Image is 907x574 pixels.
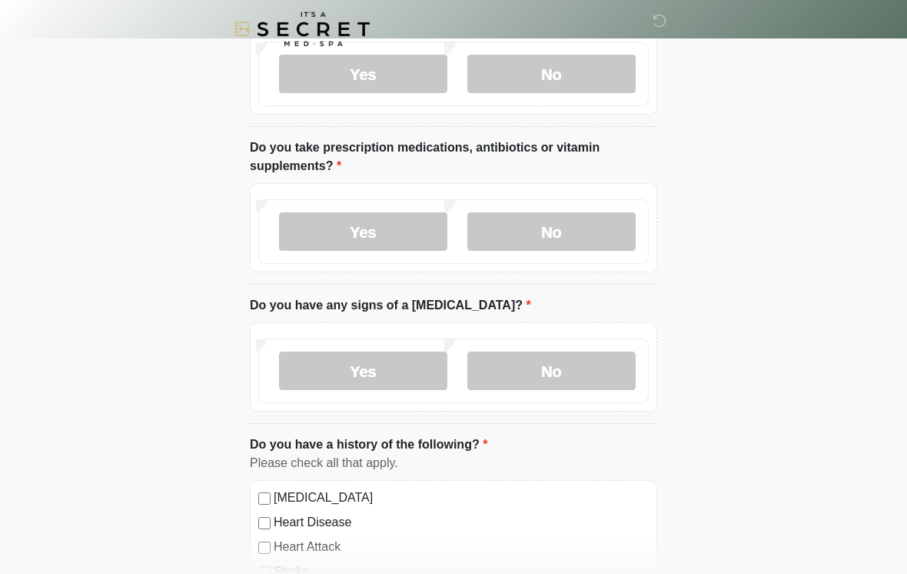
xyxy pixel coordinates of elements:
label: Do you have any signs of a [MEDICAL_DATA]? [250,296,531,315]
label: Do you take prescription medications, antibiotics or vitamin supplements? [250,138,657,175]
label: Yes [279,55,447,93]
label: Heart Disease [274,513,649,532]
input: [MEDICAL_DATA] [258,492,271,505]
label: Yes [279,352,447,390]
input: Heart Attack [258,542,271,554]
label: No [467,212,636,251]
img: It's A Secret Med Spa Logo [234,12,370,46]
label: No [467,352,636,390]
label: Yes [279,212,447,251]
label: No [467,55,636,93]
label: Heart Attack [274,538,649,556]
label: Do you have a history of the following? [250,436,487,454]
input: Heart Disease [258,517,271,529]
div: Please check all that apply. [250,454,657,472]
label: [MEDICAL_DATA] [274,489,649,507]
